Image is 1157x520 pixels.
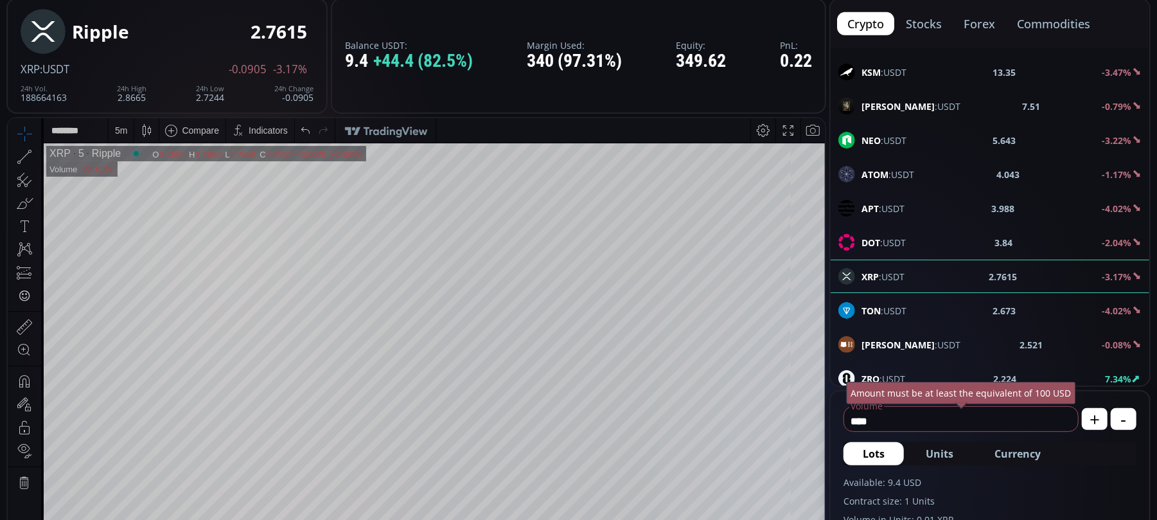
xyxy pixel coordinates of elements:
[274,85,314,93] div: 24h Change
[21,85,67,93] div: 24h Vol.
[1102,100,1131,112] b: -0.79%
[861,66,881,78] b: KSM
[906,442,973,465] button: Units
[229,64,267,75] span: -0.0905
[196,85,224,93] div: 24h Low
[145,31,152,41] div: O
[1102,305,1131,317] b: -4.02%
[75,46,105,56] div: 22.112K
[843,494,1136,508] label: Contract size: 1 Units
[676,40,726,50] label: Equity:
[273,64,307,75] span: -3.17%
[861,372,905,386] span: :USDT
[843,442,904,465] button: Lots
[527,40,622,50] label: Margin Used:
[995,236,1013,249] b: 3.84
[896,12,952,35] button: stocks
[861,236,906,249] span: :USDT
[861,100,960,113] span: :USDT
[861,202,879,215] b: APT
[861,168,888,181] b: ATOM
[1102,66,1131,78] b: -3.47%
[222,31,248,41] div: 2.7552
[1102,134,1131,147] b: -3.22%
[40,62,69,76] span: :USDT
[861,202,905,215] span: :USDT
[861,100,935,112] b: [PERSON_NAME]
[217,31,222,41] div: L
[21,85,67,102] div: 188664163
[863,446,885,462] span: Lots
[837,12,894,35] button: crypto
[847,382,1076,404] div: Amount must be at least the equivalent of 100 USD
[117,85,146,93] div: 24h High
[196,85,224,102] div: 2.7244
[994,446,1041,462] span: Currency
[993,66,1016,79] b: 13.35
[373,51,473,71] span: +44.4 (82.5%)
[107,7,119,17] div: 5 m
[861,339,935,351] b: [PERSON_NAME]
[994,372,1017,386] b: 2.224
[1020,338,1043,352] b: 2.521
[1102,339,1131,351] b: -0.08%
[527,51,622,71] div: 340 (97.31%)
[259,31,285,41] div: 2.7557
[1007,12,1100,35] button: commodities
[12,172,22,184] div: 
[63,30,76,41] div: 5
[975,442,1060,465] button: Currency
[1082,408,1108,430] button: +
[861,134,906,147] span: :USDT
[1105,373,1131,385] b: 7.34%
[72,22,129,42] div: Ripple
[861,168,914,181] span: :USDT
[780,51,812,71] div: 0.22
[676,51,726,71] div: 349.62
[861,304,906,318] span: :USDT
[251,22,307,42] div: 2.7615
[1102,202,1131,215] b: -4.02%
[993,134,1016,147] b: 5.643
[1022,100,1040,113] b: 7.51
[76,30,113,41] div: Ripple
[861,66,906,79] span: :USDT
[345,40,473,50] label: Balance USDT:
[996,168,1020,181] b: 4.043
[843,476,1136,489] label: Available: 9.4 USD
[1111,408,1136,430] button: -
[241,7,280,17] div: Indicators
[288,31,355,41] div: −0.0026 (−0.09%)
[1102,237,1131,249] b: -2.04%
[42,46,69,56] div: Volume
[345,51,473,71] div: 9.4
[861,305,881,317] b: TON
[953,12,1005,35] button: forex
[780,40,812,50] label: PnL:
[993,304,1016,318] b: 2.673
[174,7,211,17] div: Compare
[252,31,258,41] div: C
[117,85,146,102] div: 2.8665
[181,31,188,41] div: H
[274,85,314,102] div: -0.0905
[861,134,881,147] b: NEO
[926,446,953,462] span: Units
[992,202,1015,215] b: 3.988
[861,373,879,385] b: ZRO
[42,30,63,41] div: XRP
[152,31,177,41] div: 2.7584
[1102,168,1131,181] b: -1.17%
[188,31,213,41] div: 2.7585
[861,338,960,352] span: :USDT
[21,62,40,76] span: XRP
[861,237,880,249] b: DOT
